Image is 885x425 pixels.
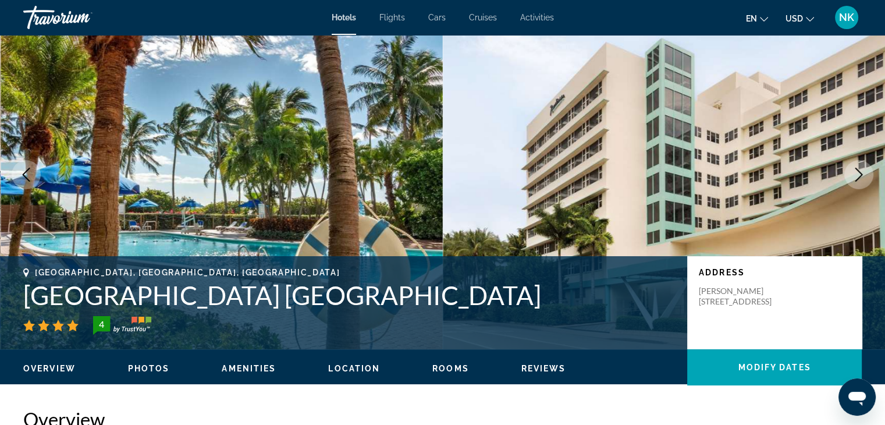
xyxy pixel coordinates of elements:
[23,363,76,374] button: Overview
[12,160,41,189] button: Previous image
[844,160,873,189] button: Next image
[521,364,566,373] span: Reviews
[831,5,862,30] button: User Menu
[432,364,469,373] span: Rooms
[35,268,340,277] span: [GEOGRAPHIC_DATA], [GEOGRAPHIC_DATA], [GEOGRAPHIC_DATA]
[23,364,76,373] span: Overview
[90,317,113,331] div: 4
[838,378,876,416] iframe: Button to launch messaging window
[786,10,814,27] button: Change currency
[746,14,757,23] span: en
[128,363,170,374] button: Photos
[738,363,811,372] span: Modify Dates
[839,12,854,23] span: NK
[328,363,380,374] button: Location
[432,363,469,374] button: Rooms
[520,13,554,22] a: Activities
[786,14,803,23] span: USD
[699,286,792,307] p: [PERSON_NAME][STREET_ADDRESS]
[328,364,380,373] span: Location
[699,268,850,277] p: Address
[222,363,276,374] button: Amenities
[93,316,151,335] img: TrustYou guest rating badge
[687,349,862,385] button: Modify Dates
[128,364,170,373] span: Photos
[521,363,566,374] button: Reviews
[23,2,140,33] a: Travorium
[222,364,276,373] span: Amenities
[23,280,676,310] h1: [GEOGRAPHIC_DATA] [GEOGRAPHIC_DATA]
[469,13,497,22] a: Cruises
[379,13,405,22] a: Flights
[332,13,356,22] a: Hotels
[428,13,446,22] a: Cars
[746,10,768,27] button: Change language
